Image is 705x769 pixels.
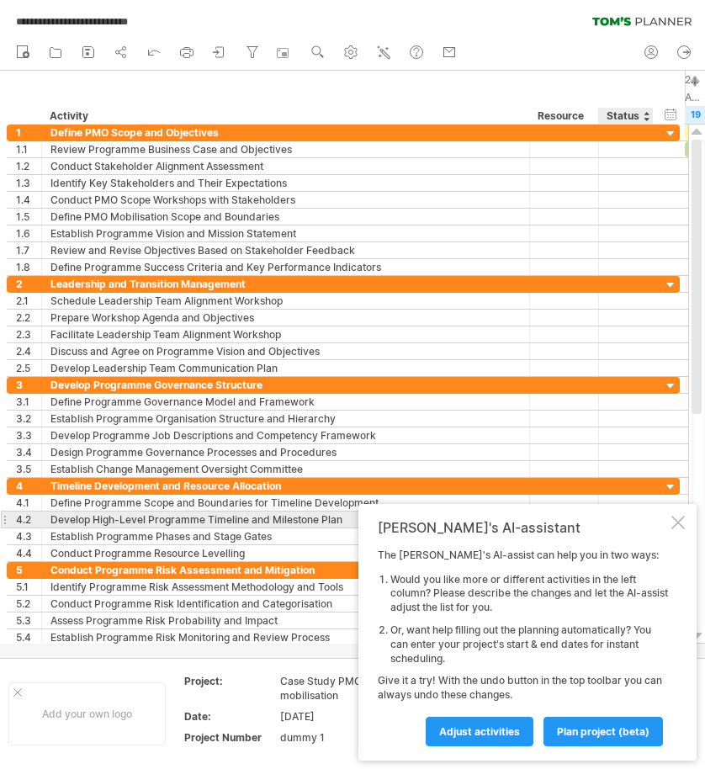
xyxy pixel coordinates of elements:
div: Define PMO Mobilisation Scope and Boundaries [50,209,521,225]
div: 5.3 [16,613,41,628]
div: Review and Revise Objectives Based on Stakeholder Feedback [50,242,521,258]
div: 4.3 [16,528,41,544]
div: Develop Programme Governance Structure [50,377,521,393]
div: Add your own logo [8,682,166,745]
div: The [PERSON_NAME]'s AI-assist can help you in two ways: Give it a try! With the undo button in th... [378,549,668,745]
div: 5.2 [16,596,41,612]
div: Define PMO Scope and Objectives [50,125,521,141]
div: Schedule Leadership Team Alignment Workshop [50,293,521,309]
div: 3 [16,377,41,393]
div: Identify Key Stakeholders and Their Expectations [50,175,521,191]
div: Define Programme Scope and Boundaries for Timeline Development [50,495,521,511]
div: 1.6 [16,225,41,241]
div: 2.3 [16,326,41,342]
div: Case Study PMO mobilisation [280,674,421,703]
div: 1 [16,125,41,141]
div: 1.4 [16,192,41,208]
div: Leadership and Transition Management [50,276,521,292]
div: Develop Programme Job Descriptions and Competency Framework [50,427,521,443]
div: Develop High-Level Programme Timeline and Milestone Plan [50,512,521,528]
div: dummy 1 [280,730,421,745]
div: 3.1 [16,394,41,410]
div: Activity [50,108,520,125]
div: Review Programme Business Case and Objectives [50,141,521,157]
div: Conduct Programme Resource Levelling [50,545,521,561]
div: Conduct PMO Scope Workshops with Stakeholders [50,192,521,208]
div: Status [607,108,644,125]
div: Conduct Programme Risk Assessment and Mitigation [50,562,521,578]
div: 1.2 [16,158,41,174]
div: [PERSON_NAME]'s AI-assistant [378,519,668,536]
div: 3.5 [16,461,41,477]
div: 3.4 [16,444,41,460]
div: 2.4 [16,343,41,359]
div: 5.4 [16,629,41,645]
div: 1.1 [16,141,41,157]
div: 3.2 [16,411,41,427]
div: Establish Programme Risk Monitoring and Review Process [50,629,521,645]
div: Discuss and Agree on Programme Vision and Objectives [50,343,521,359]
div: Establish Programme Vision and Mission Statement [50,225,521,241]
div: [DATE] [280,709,421,724]
div: Design Programme Governance Processes and Procedures [50,444,521,460]
div: 1.7 [16,242,41,258]
div: 4.1 [16,495,41,511]
div: 5.1 [16,579,41,595]
div: Facilitate Leadership Team Alignment Workshop [50,326,521,342]
div: 2.1 [16,293,41,309]
a: plan project (beta) [543,717,663,746]
div: Establish Programme Phases and Stage Gates [50,528,521,544]
div: Timeline Development and Resource Allocation [50,478,521,494]
div: Develop Leadership Team Communication Plan [50,360,521,376]
div: Identify Programme Risk Assessment Methodology and Tools [50,579,521,595]
li: Would you like more or different activities in the left column? Please describe the changes and l... [390,573,668,615]
div: 1.8 [16,259,41,275]
div: Resource [538,108,589,125]
div: 2.5 [16,360,41,376]
div: 4 [16,478,41,494]
a: Adjust activities [426,717,533,746]
div: Assess Programme Risk Probability and Impact [50,613,521,628]
div: 1.5 [16,209,41,225]
div: Date: [184,709,277,724]
div: Establish Change Management Oversight Committee [50,461,521,477]
div: 4.2 [16,512,41,528]
div: 5 [16,562,41,578]
li: Or, want help filling out the planning automatically? You can enter your project's start & end da... [390,623,668,666]
div: Prepare Workshop Agenda and Objectives [50,310,521,326]
div: Define Programme Governance Model and Framework [50,394,521,410]
span: Adjust activities [439,725,520,738]
div: Define Programme Success Criteria and Key Performance Indicators [50,259,521,275]
div: Project: [184,674,277,688]
div: 2 [16,276,41,292]
div: Project Number [184,730,277,745]
div: Conduct Programme Risk Identification and Categorisation [50,596,521,612]
div: Establish Programme Organisation Structure and Hierarchy [50,411,521,427]
div: 1.3 [16,175,41,191]
div: 2.2 [16,310,41,326]
div: 4.4 [16,545,41,561]
div: Conduct Stakeholder Alignment Assessment [50,158,521,174]
div: 3.3 [16,427,41,443]
span: plan project (beta) [557,725,649,738]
